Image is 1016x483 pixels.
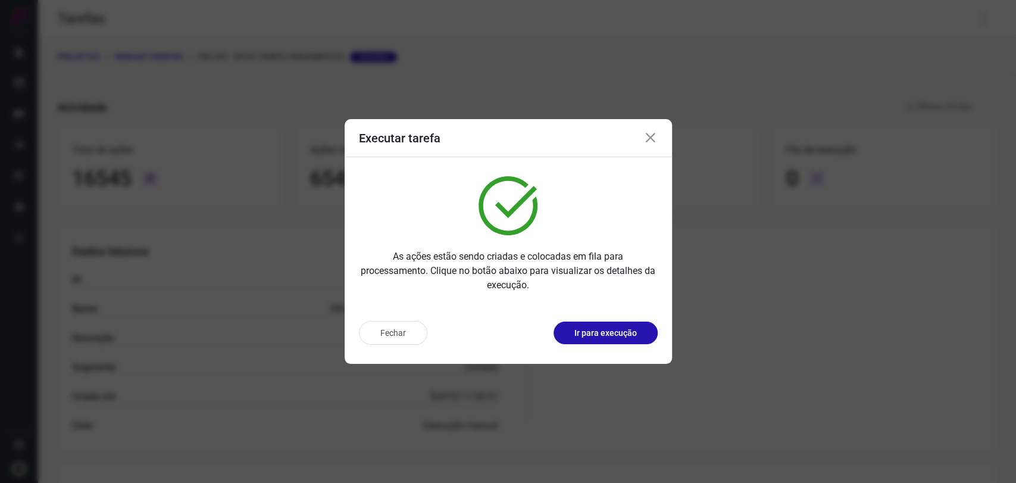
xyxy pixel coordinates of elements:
h3: Executar tarefa [359,131,440,145]
button: Fechar [359,321,427,345]
img: verified.svg [479,176,537,235]
p: As ações estão sendo criadas e colocadas em fila para processamento. Clique no botão abaixo para ... [359,250,658,292]
p: Ir para execução [574,327,637,339]
button: Ir para execução [554,322,658,344]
